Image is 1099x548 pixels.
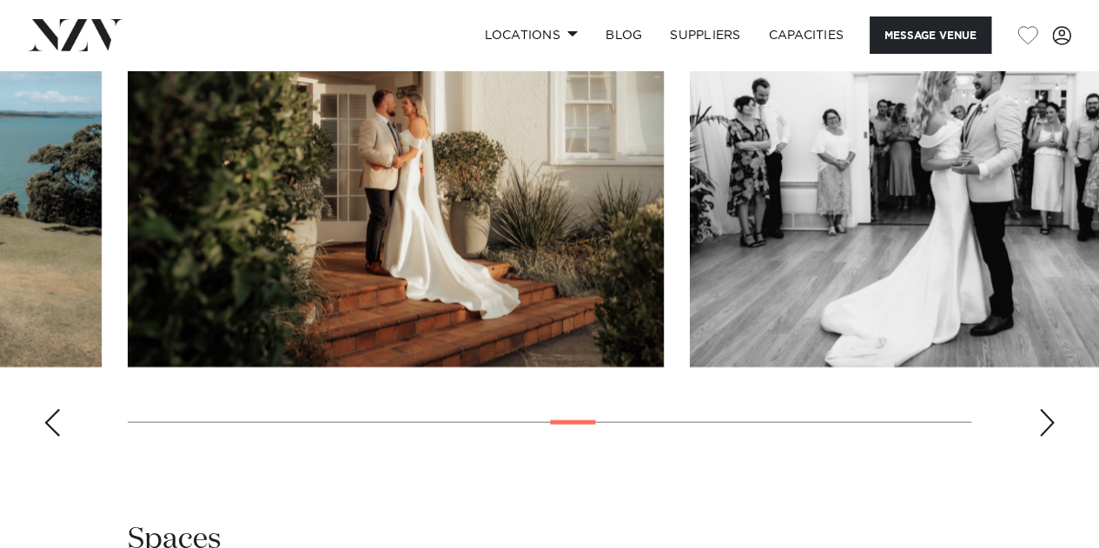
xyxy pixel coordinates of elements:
a: SUPPLIERS [656,17,754,54]
button: Message Venue [870,17,991,54]
img: nzv-logo.png [28,19,122,50]
a: Locations [470,17,592,54]
a: BLOG [592,17,656,54]
a: Capacities [755,17,858,54]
